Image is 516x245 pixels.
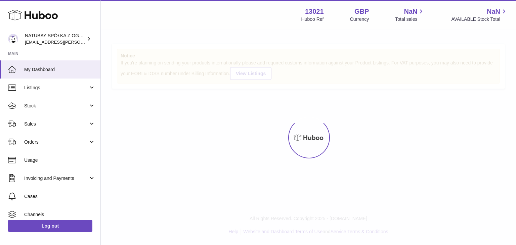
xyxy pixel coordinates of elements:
strong: GBP [354,7,369,16]
span: Listings [24,85,88,91]
span: Invoicing and Payments [24,175,88,182]
span: Channels [24,211,95,218]
div: Huboo Ref [301,16,324,22]
span: Sales [24,121,88,127]
a: NaN AVAILABLE Stock Total [451,7,508,22]
span: Usage [24,157,95,163]
a: Log out [8,220,92,232]
a: NaN Total sales [395,7,425,22]
span: NaN [487,7,500,16]
span: Orders [24,139,88,145]
img: kacper.antkowski@natubay.pl [8,34,18,44]
span: Total sales [395,16,425,22]
span: AVAILABLE Stock Total [451,16,508,22]
strong: 13021 [305,7,324,16]
span: Stock [24,103,88,109]
span: Cases [24,193,95,200]
div: NATUBAY SPÓŁKA Z OGRANICZONĄ ODPOWIEDZIALNOŚCIĄ [25,33,85,45]
span: My Dashboard [24,66,95,73]
span: NaN [404,7,417,16]
div: Currency [350,16,369,22]
span: [EMAIL_ADDRESS][PERSON_NAME][DOMAIN_NAME] [25,39,135,45]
